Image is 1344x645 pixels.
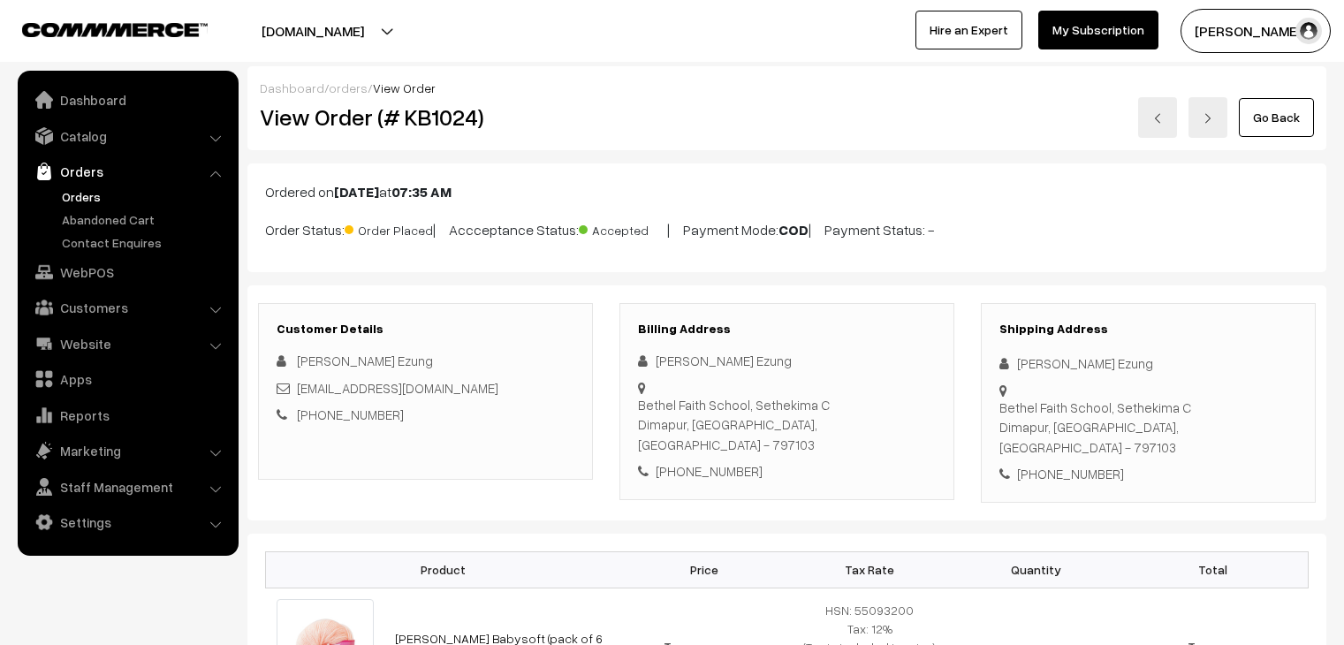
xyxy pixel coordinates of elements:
[1119,551,1309,588] th: Total
[329,80,368,95] a: orders
[266,551,621,588] th: Product
[22,84,232,116] a: Dashboard
[1239,98,1314,137] a: Go Back
[638,461,936,482] div: [PHONE_NUMBER]
[22,328,232,360] a: Website
[999,353,1297,374] div: [PERSON_NAME] Ezung
[57,210,232,229] a: Abandoned Cart
[1295,18,1322,44] img: user
[999,322,1297,337] h3: Shipping Address
[915,11,1022,49] a: Hire an Expert
[260,80,324,95] a: Dashboard
[22,471,232,503] a: Staff Management
[297,353,433,368] span: [PERSON_NAME] Ezung
[638,395,936,455] div: Bethel Faith School, Sethekima C Dimapur, [GEOGRAPHIC_DATA], [GEOGRAPHIC_DATA] - 797103
[297,406,404,422] a: [PHONE_NUMBER]
[999,398,1297,458] div: Bethel Faith School, Sethekima C Dimapur, [GEOGRAPHIC_DATA], [GEOGRAPHIC_DATA] - 797103
[22,23,208,36] img: COMMMERCE
[277,322,574,337] h3: Customer Details
[22,292,232,323] a: Customers
[786,551,953,588] th: Tax Rate
[579,216,667,239] span: Accepted
[638,322,936,337] h3: Billing Address
[57,233,232,252] a: Contact Enquires
[373,80,436,95] span: View Order
[22,156,232,187] a: Orders
[22,506,232,538] a: Settings
[334,183,379,201] b: [DATE]
[22,363,232,395] a: Apps
[22,256,232,288] a: WebPOS
[22,18,177,39] a: COMMMERCE
[1181,9,1331,53] button: [PERSON_NAME]…
[265,216,1309,240] p: Order Status: | Accceptance Status: | Payment Mode: | Payment Status: -
[22,435,232,467] a: Marketing
[57,187,232,206] a: Orders
[1038,11,1158,49] a: My Subscription
[999,464,1297,484] div: [PHONE_NUMBER]
[1203,113,1213,124] img: right-arrow.png
[260,79,1314,97] div: / /
[22,399,232,431] a: Reports
[1152,113,1163,124] img: left-arrow.png
[297,380,498,396] a: [EMAIL_ADDRESS][DOMAIN_NAME]
[953,551,1119,588] th: Quantity
[778,221,809,239] b: COD
[638,351,936,371] div: [PERSON_NAME] Ezung
[345,216,433,239] span: Order Placed
[265,181,1309,202] p: Ordered on at
[200,9,426,53] button: [DOMAIN_NAME]
[260,103,594,131] h2: View Order (# KB1024)
[22,120,232,152] a: Catalog
[391,183,452,201] b: 07:35 AM
[621,551,787,588] th: Price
